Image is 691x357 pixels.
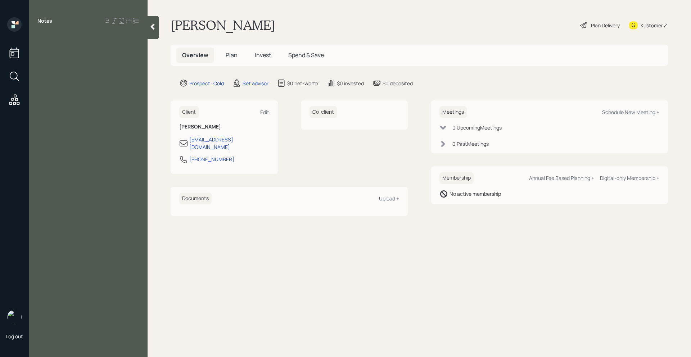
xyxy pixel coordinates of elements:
[310,106,337,118] h6: Co-client
[602,109,659,116] div: Schedule New Meeting +
[179,124,269,130] h6: [PERSON_NAME]
[243,80,268,87] div: Set advisor
[182,51,208,59] span: Overview
[591,22,620,29] div: Plan Delivery
[189,80,224,87] div: Prospect · Cold
[255,51,271,59] span: Invest
[439,172,474,184] h6: Membership
[450,190,501,198] div: No active membership
[287,80,318,87] div: $0 net-worth
[7,310,22,324] img: retirable_logo.png
[452,124,502,131] div: 0 Upcoming Meeting s
[452,140,489,148] div: 0 Past Meeting s
[529,175,594,181] div: Annual Fee Based Planning +
[37,17,52,24] label: Notes
[641,22,663,29] div: Kustomer
[179,106,199,118] h6: Client
[189,136,269,151] div: [EMAIL_ADDRESS][DOMAIN_NAME]
[179,193,212,204] h6: Documents
[288,51,324,59] span: Spend & Save
[6,333,23,340] div: Log out
[337,80,364,87] div: $0 invested
[379,195,399,202] div: Upload +
[226,51,238,59] span: Plan
[189,155,234,163] div: [PHONE_NUMBER]
[439,106,467,118] h6: Meetings
[383,80,413,87] div: $0 deposited
[600,175,659,181] div: Digital-only Membership +
[260,109,269,116] div: Edit
[171,17,275,33] h1: [PERSON_NAME]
